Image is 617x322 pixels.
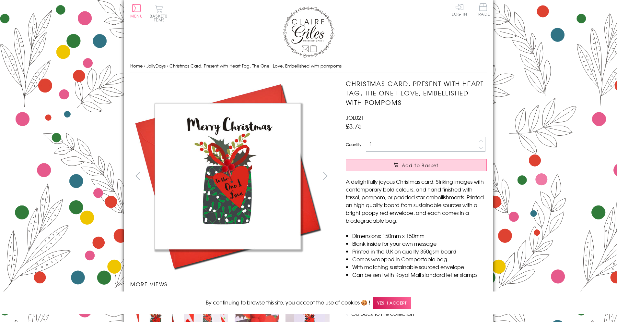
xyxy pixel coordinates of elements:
img: Claire Giles Greetings Cards [283,6,334,58]
span: Add to Basket [402,162,439,168]
span: 0 items [153,13,168,23]
a: Log In [452,3,467,16]
li: Dimensions: 150mm x 150mm [352,232,487,240]
span: › [167,63,168,69]
li: With matching sustainable sourced envelope [352,263,487,271]
button: Menu [130,4,143,18]
span: Trade [476,3,490,16]
span: Yes, I accept [373,297,411,309]
button: Basket0 items [150,5,168,22]
li: Comes wrapped in Compostable bag [352,255,487,263]
li: Can be sent with Royal Mail standard letter stamps [352,271,487,279]
button: Add to Basket [346,159,487,171]
button: next [318,168,333,183]
a: Home [130,63,143,69]
h3: More views [130,280,333,288]
span: Christmas Card, Present with Heart Tag, The One I Love, Embellished with pompoms [169,63,342,69]
img: Christmas Card, Present with Heart Tag, The One I Love, Embellished with pompoms [130,79,325,274]
span: › [144,63,145,69]
label: Quantity [346,142,361,147]
h1: Christmas Card, Present with Heart Tag, The One I Love, Embellished with pompoms [346,79,487,107]
li: Blank inside for your own message [352,240,487,247]
nav: breadcrumbs [130,59,487,73]
img: Christmas Card, Present with Heart Tag, The One I Love, Embellished with pompoms [333,79,527,274]
button: prev [130,168,145,183]
li: Printed in the U.K on quality 350gsm board [352,247,487,255]
p: A delightfully joyous Christmas card. Striking images with contemporary bold colours, and hand fi... [346,178,487,224]
a: JollyDays [146,63,166,69]
span: JOL021 [346,114,364,121]
span: Menu [130,13,143,19]
a: Trade [476,3,490,17]
span: £3.75 [346,121,362,130]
